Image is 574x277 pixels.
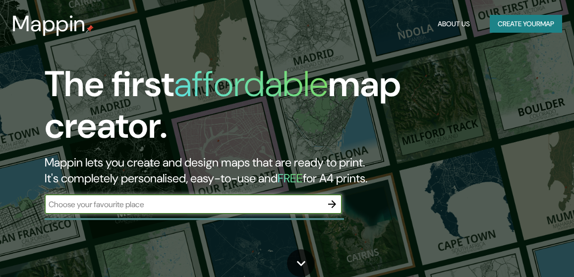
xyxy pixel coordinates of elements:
h3: Mappin [12,11,86,37]
h2: Mappin lets you create and design maps that are ready to print. It's completely personalised, eas... [45,155,504,186]
input: Choose your favourite place [45,199,322,210]
button: About Us [434,15,474,33]
h1: The first map creator. [45,63,504,155]
img: mappin-pin [86,25,94,33]
h5: FREE [278,170,303,186]
h1: affordable [174,61,328,107]
button: Create yourmap [490,15,562,33]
